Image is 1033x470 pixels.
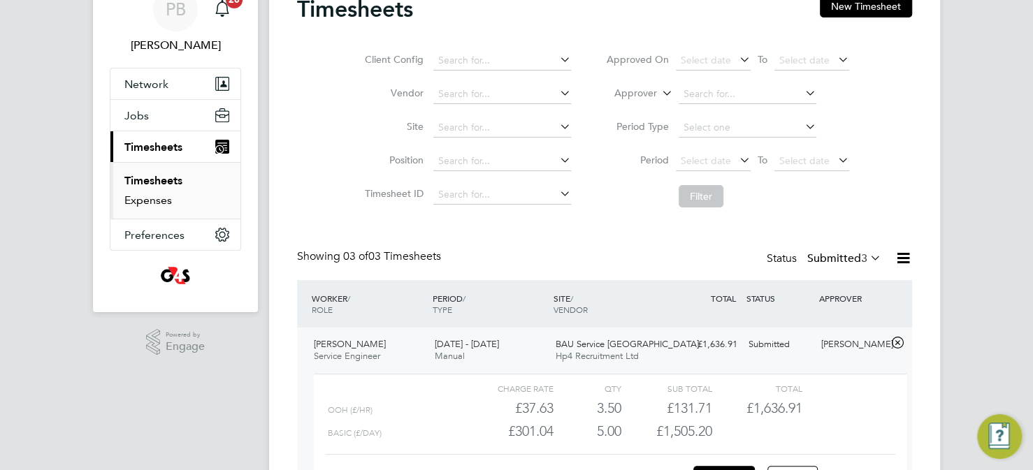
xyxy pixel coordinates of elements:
[124,228,185,242] span: Preferences
[463,420,554,443] div: £301.04
[606,120,669,133] label: Period Type
[554,420,621,443] div: 5.00
[124,78,168,91] span: Network
[361,120,424,133] label: Site
[433,185,571,205] input: Search for...
[556,338,699,350] span: BAU Service [GEOGRAPHIC_DATA]
[433,118,571,138] input: Search for...
[110,100,240,131] button: Jobs
[314,338,386,350] span: [PERSON_NAME]
[110,162,240,219] div: Timesheets
[861,251,867,265] span: 3
[361,87,424,99] label: Vendor
[433,85,571,104] input: Search for...
[124,140,182,154] span: Timesheets
[816,333,888,356] div: [PERSON_NAME]
[621,380,711,397] div: Sub Total
[570,293,573,304] span: /
[429,286,550,322] div: PERIOD
[433,304,452,315] span: TYPE
[343,249,441,263] span: 03 Timesheets
[550,286,671,322] div: SITE
[463,397,554,420] div: £37.63
[679,118,816,138] input: Select one
[435,350,465,362] span: Manual
[816,286,888,311] div: APPROVER
[297,249,444,264] div: Showing
[606,154,669,166] label: Period
[753,50,772,68] span: To
[435,338,499,350] span: [DATE] - [DATE]
[711,380,802,397] div: Total
[753,151,772,169] span: To
[166,341,205,353] span: Engage
[110,68,240,99] button: Network
[110,131,240,162] button: Timesheets
[606,53,669,66] label: Approved On
[594,87,657,101] label: Approver
[328,428,382,438] span: Basic (£/day)
[681,54,731,66] span: Select date
[463,293,465,304] span: /
[110,265,241,287] a: Go to home page
[124,174,182,187] a: Timesheets
[433,51,571,71] input: Search for...
[554,380,621,397] div: QTY
[670,333,743,356] div: £1,636.91
[124,193,172,207] a: Expenses
[314,350,380,362] span: Service Engineer
[681,154,731,167] span: Select date
[308,286,429,322] div: WORKER
[343,249,368,263] span: 03 of
[124,109,149,122] span: Jobs
[679,85,816,104] input: Search for...
[746,399,802,416] span: £1,636.91
[110,219,240,250] button: Preferences
[347,293,350,304] span: /
[110,37,241,54] span: Paul Beasant
[361,154,424,166] label: Position
[361,187,424,200] label: Timesheet ID
[711,293,736,304] span: TOTAL
[361,53,424,66] label: Client Config
[767,249,884,269] div: Status
[554,304,588,315] span: VENDOR
[679,185,723,207] button: Filter
[743,333,816,356] div: Submitted
[166,329,205,341] span: Powered by
[779,154,830,167] span: Select date
[977,414,1022,459] button: Engage Resource Center
[554,397,621,420] div: 3.50
[463,380,554,397] div: Charge rate
[433,152,571,171] input: Search for...
[158,265,194,287] img: g4sssuk-logo-retina.png
[556,350,639,362] span: Hp4 Recruitment Ltd
[743,286,816,311] div: STATUS
[807,251,881,265] label: Submitted
[312,304,333,315] span: ROLE
[146,329,205,355] a: Powered byEngage
[779,54,830,66] span: Select date
[328,405,373,415] span: OOH (£/HR)
[621,397,711,420] div: £131.71
[621,420,711,443] div: £1,505.20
